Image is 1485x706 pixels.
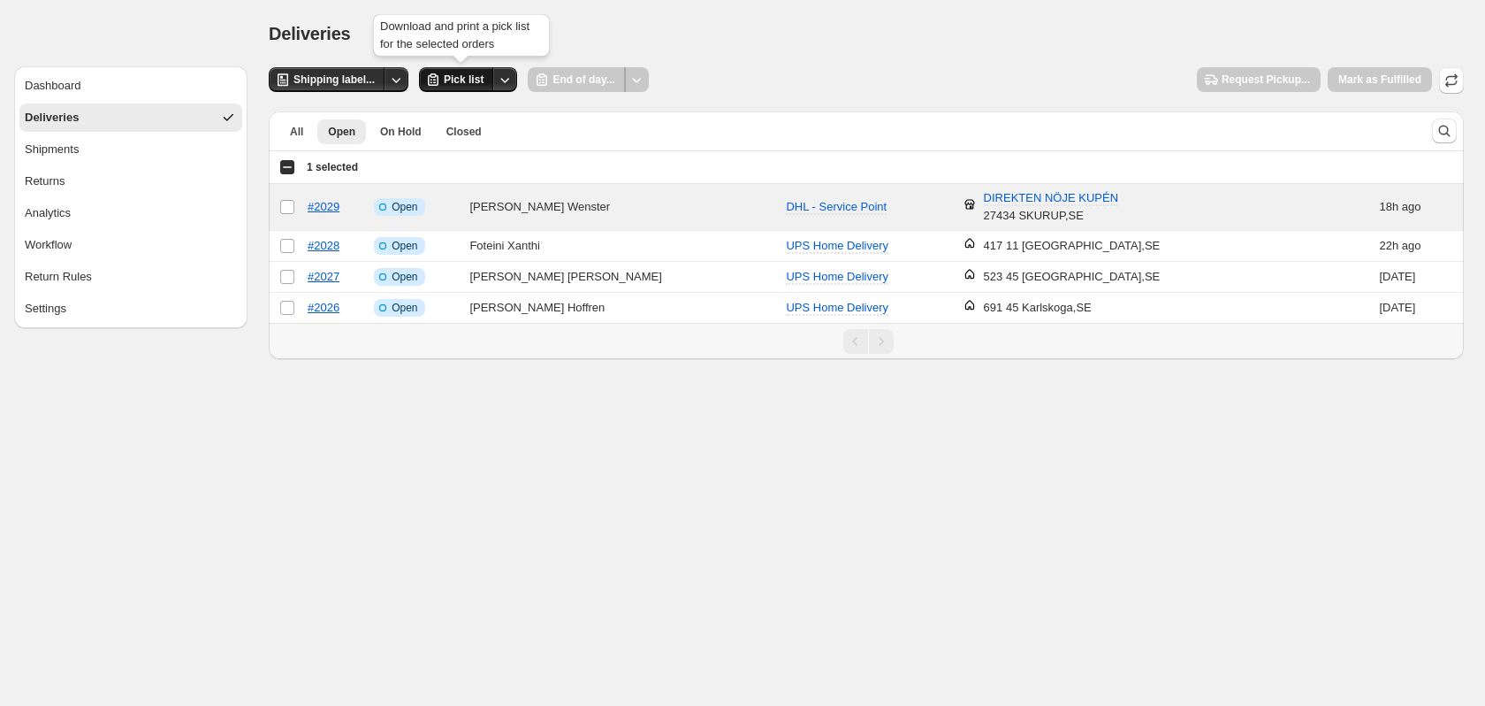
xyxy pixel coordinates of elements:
button: UPS Home Delivery [775,232,899,260]
button: Settings [19,295,242,323]
span: Open [392,239,417,253]
a: #2028 [308,239,339,252]
time: Monday, September 29, 2025 at 2:27:07 PM [1379,239,1398,252]
div: 417 11 [GEOGRAPHIC_DATA] , SE [984,237,1161,255]
button: Analytics [19,199,242,227]
span: Closed [446,125,482,139]
button: Dashboard [19,72,242,100]
nav: Pagination [269,323,1464,359]
button: DIREKTEN NÖJE KUPÉN [973,184,1129,212]
time: Monday, September 29, 2025 at 5:50:05 PM [1379,200,1398,213]
span: UPS Home Delivery [786,270,888,283]
button: Pick list [419,67,494,92]
span: Shipments [25,141,79,158]
div: 691 45 Karlskoga , SE [984,299,1092,317]
span: Open [392,270,417,284]
button: UPS Home Delivery [775,263,899,291]
span: UPS Home Delivery [786,239,888,252]
span: DHL - Service Point [786,200,887,213]
span: Pick list [444,73,484,87]
span: Deliveries [269,24,351,43]
a: #2029 [308,200,339,213]
button: UPS Home Delivery [775,294,899,322]
td: [PERSON_NAME] Wenster [464,184,781,231]
td: [PERSON_NAME] Hoffren [464,293,781,324]
button: Shipping label... [269,67,385,92]
td: Foteini Xanthi [464,231,781,262]
span: 1 selected [307,160,358,174]
div: 523 45 [GEOGRAPHIC_DATA] , SE [984,268,1161,286]
button: DHL - Service Point [775,193,897,221]
span: Deliveries [25,109,79,127]
button: Workflow [19,231,242,259]
td: [PERSON_NAME] [PERSON_NAME] [464,262,781,293]
span: Open [328,125,355,139]
button: Returns [19,167,242,196]
time: Sunday, September 28, 2025 at 4:48:12 PM [1379,270,1415,283]
span: Open [392,200,417,214]
time: Sunday, September 28, 2025 at 4:44:38 PM [1379,301,1415,314]
button: Shipments [19,135,242,164]
button: Other actions [384,67,408,92]
button: Other actions [492,67,517,92]
button: Return Rules [19,263,242,291]
span: Shipping label... [293,73,375,87]
span: Settings [25,300,66,318]
a: #2027 [308,270,339,283]
div: 27434 SKURUP , SE [984,189,1118,225]
td: ago [1374,184,1464,231]
span: Workflow [25,236,72,254]
button: Deliveries [19,104,242,132]
span: On Hold [380,125,422,139]
span: Dashboard [25,77,81,95]
span: Returns [25,173,65,190]
span: UPS Home Delivery [786,301,888,314]
span: Open [392,301,417,315]
span: Return Rules [25,268,92,286]
span: DIREKTEN NÖJE KUPÉN [984,191,1118,206]
a: #2026 [308,301,339,314]
span: Analytics [25,204,71,222]
button: Search and filter results [1432,119,1457,143]
td: ago [1374,231,1464,262]
span: All [290,125,303,139]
